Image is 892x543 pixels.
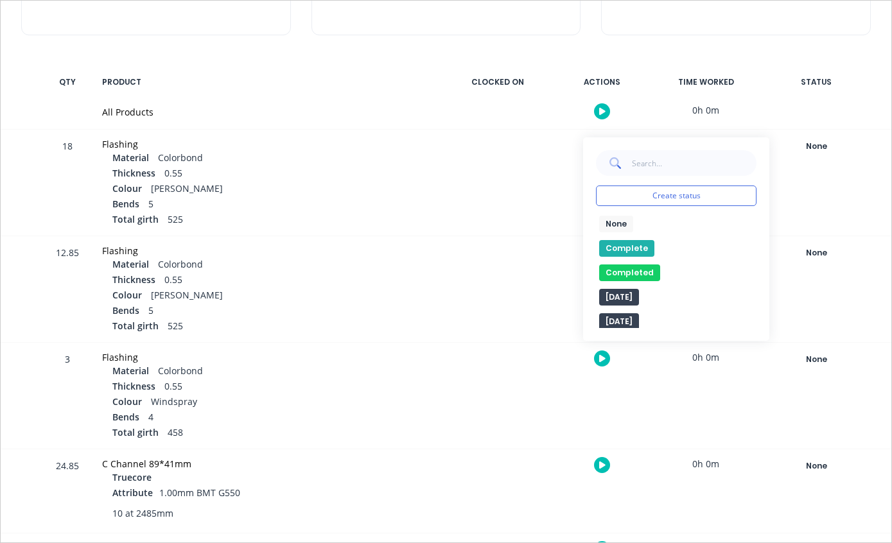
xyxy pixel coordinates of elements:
button: Complete [599,240,654,257]
button: None [769,137,863,155]
button: Completed [599,264,660,281]
div: CLOCKED ON [450,69,546,96]
div: QTY [48,69,87,96]
span: Bends [112,410,139,424]
div: 0.55 [112,273,434,288]
span: Thickness [112,273,155,286]
div: STATUS [762,69,871,96]
div: Flashing [102,350,434,364]
div: [PERSON_NAME] [112,182,434,197]
span: Material [112,257,149,271]
div: 0.55 [112,379,434,395]
div: 0.55 [112,166,434,182]
button: None [769,457,863,475]
span: Total girth [112,212,159,226]
span: Total girth [112,319,159,332]
span: Bends [112,304,139,317]
button: [DATE] [599,289,639,306]
div: 12.85 [48,238,87,342]
span: 1.00mm BMT G550 [159,487,240,499]
div: None [770,138,862,155]
span: Truecore [112,470,152,484]
div: 5 [112,304,434,319]
span: Material [112,364,149,377]
span: Thickness [112,166,155,180]
div: 3 [48,345,87,449]
span: Colour [112,395,142,408]
div: PRODUCT [94,69,442,96]
div: Colorbond [112,151,434,166]
input: Search... [631,150,756,176]
div: 18 [48,132,87,236]
span: Colour [112,288,142,302]
div: Flashing [102,137,434,151]
button: Create status [596,185,756,206]
span: Thickness [112,379,155,393]
div: None [770,351,862,368]
div: None [770,245,862,261]
div: 0h 0m [658,130,754,159]
span: Colour [112,182,142,195]
div: TIME WORKED [658,69,754,96]
div: [PERSON_NAME] [112,288,434,304]
div: None [770,458,862,474]
span: Attribute [112,486,153,499]
span: Material [112,151,149,164]
div: Colorbond [112,257,434,273]
div: ACTIONS [554,69,650,96]
div: Flashing [102,244,434,257]
div: 525 [112,319,434,334]
div: Windspray [112,395,434,410]
div: 458 [112,426,434,441]
span: Total girth [112,426,159,439]
div: 0h 0m [658,449,754,478]
div: 5 [112,197,434,212]
div: Colorbond [112,364,434,379]
span: Bends [112,197,139,211]
div: 525 [112,212,434,228]
div: All Products [102,105,434,119]
div: 24.85 [48,451,87,533]
button: None [769,244,863,262]
span: 10 at 2485mm [112,506,173,520]
div: 0h 0m [658,96,754,125]
button: None [769,350,863,368]
div: C Channel 89*41mm [102,457,434,470]
button: [DATE] [599,313,639,330]
div: 0h 0m [658,343,754,372]
button: None [599,216,633,232]
div: 4 [112,410,434,426]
